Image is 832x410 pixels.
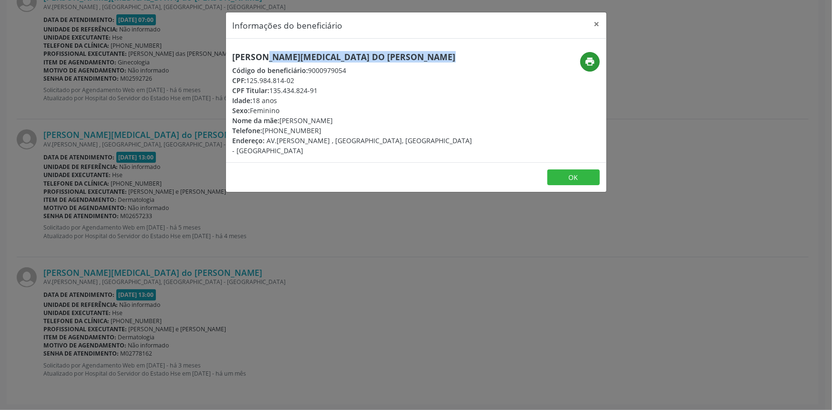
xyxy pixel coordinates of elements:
[233,126,473,136] div: [PHONE_NUMBER]
[233,116,280,125] span: Nome da mãe:
[233,75,473,85] div: 125.984.814-02
[233,95,473,105] div: 18 anos
[233,76,247,85] span: CPF:
[233,52,473,62] h5: [PERSON_NAME][MEDICAL_DATA] do [PERSON_NAME]
[233,19,343,32] h5: Informações do beneficiário
[233,96,253,105] span: Idade:
[233,105,473,116] div: Feminino
[233,86,270,95] span: CPF Titular:
[585,56,595,67] i: print
[233,65,473,75] div: 9000979054
[233,66,308,75] span: Código do beneficiário:
[233,116,473,126] div: [PERSON_NAME]
[580,52,600,72] button: print
[233,136,265,145] span: Endereço:
[233,85,473,95] div: 135.434.824-91
[547,169,600,186] button: OK
[233,136,472,155] span: AV.[PERSON_NAME] , [GEOGRAPHIC_DATA], [GEOGRAPHIC_DATA] - [GEOGRAPHIC_DATA]
[587,12,606,36] button: Close
[233,126,263,135] span: Telefone:
[233,106,250,115] span: Sexo:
